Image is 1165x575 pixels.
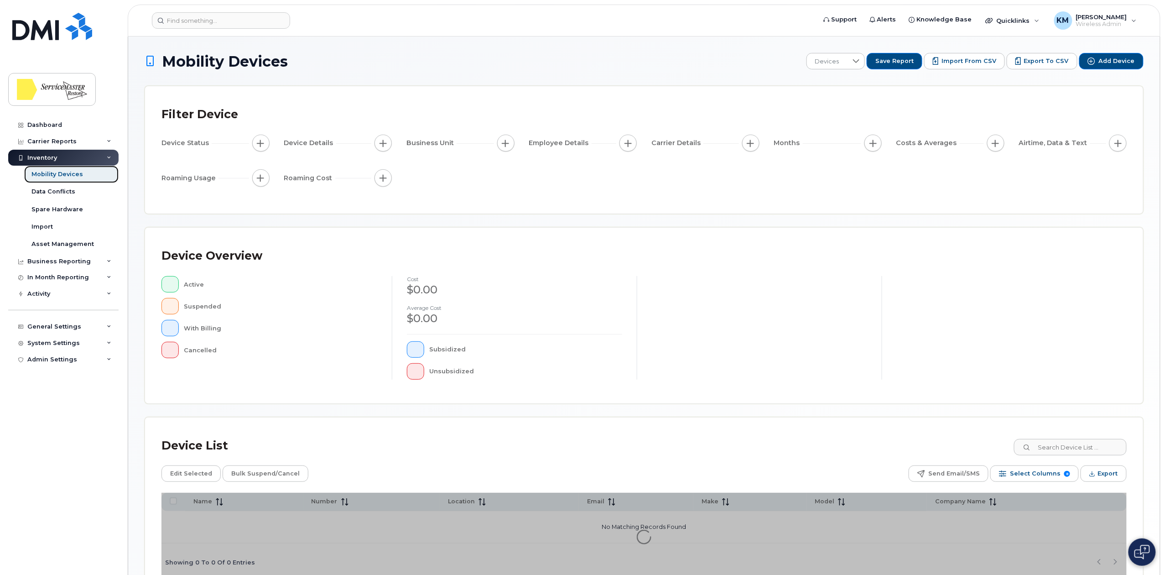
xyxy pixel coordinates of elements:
div: $0.00 [407,282,622,298]
span: Months [774,138,803,148]
button: Save Report [867,53,922,69]
button: Bulk Suspend/Cancel [223,465,308,482]
span: 8 [1064,471,1070,477]
div: With Billing [184,320,378,336]
div: Active [184,276,378,293]
button: Select Columns 8 [990,465,1079,482]
span: Devices [807,53,848,70]
input: Search Device List ... [1014,439,1127,455]
span: Employee Details [529,138,592,148]
span: Carrier Details [651,138,703,148]
div: Device List [161,434,228,458]
span: Roaming Usage [161,173,218,183]
button: Edit Selected [161,465,221,482]
div: Device Overview [161,244,262,268]
span: Save Report [875,57,914,65]
span: Send Email/SMS [928,467,980,481]
div: Cancelled [184,342,378,358]
span: Edit Selected [170,467,212,481]
img: Open chat [1134,545,1150,559]
h4: Average cost [407,305,622,311]
div: Suspended [184,298,378,314]
div: Unsubsidized [430,363,623,380]
span: Export [1098,467,1118,481]
span: Import from CSV [941,57,996,65]
span: Costs & Averages [896,138,960,148]
span: Add Device [1099,57,1135,65]
span: Export to CSV [1024,57,1069,65]
h4: cost [407,276,622,282]
div: Subsidized [430,341,623,358]
span: Device Status [161,138,212,148]
button: Import from CSV [924,53,1005,69]
button: Add Device [1079,53,1144,69]
span: Business Unit [406,138,457,148]
span: Roaming Cost [284,173,335,183]
span: Airtime, Data & Text [1019,138,1090,148]
span: Bulk Suspend/Cancel [231,467,300,481]
span: Device Details [284,138,336,148]
span: Select Columns [1010,467,1061,481]
button: Send Email/SMS [909,465,988,482]
div: $0.00 [407,311,622,326]
div: Filter Device [161,103,238,126]
button: Export [1081,465,1127,482]
button: Export to CSV [1007,53,1077,69]
span: Mobility Devices [162,53,288,69]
